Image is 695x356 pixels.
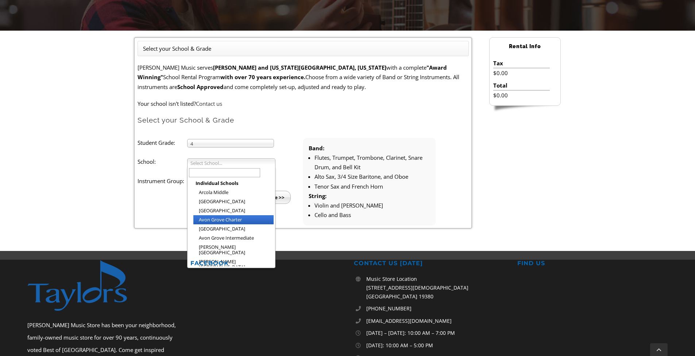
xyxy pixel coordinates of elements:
[489,106,561,112] img: sidebar-footer.png
[193,243,274,257] li: [PERSON_NAME][GEOGRAPHIC_DATA]
[138,138,187,147] label: Student Grade:
[314,172,430,181] li: Alto Sax, 3/4 Size Baritone, and Oboe
[193,224,274,233] li: [GEOGRAPHIC_DATA]
[190,159,266,167] span: Select School...
[517,260,668,267] h2: FIND US
[366,329,505,337] p: [DATE] – [DATE]: 10:00 AM – 7:00 PM
[196,100,222,107] a: Contact us
[493,68,550,78] li: $0.00
[193,257,274,272] li: [PERSON_NAME][GEOGRAPHIC_DATA]
[138,63,469,92] p: [PERSON_NAME] Music serves with a complete School Rental Program Choose from a wide variety of Ba...
[366,304,505,313] a: [PHONE_NUMBER]
[190,260,341,267] h2: FACEBOOK
[314,201,430,210] li: Violin and [PERSON_NAME]
[193,179,274,188] li: Individual Schools
[314,182,430,191] li: Tenor Sax and French Horn
[354,260,505,267] h2: CONTACT US [DATE]
[309,144,324,152] strong: Band:
[193,233,274,243] li: Avon Grove Intermediate
[193,206,274,215] li: [GEOGRAPHIC_DATA]
[493,81,550,90] li: Total
[138,176,187,186] label: Instrument Group:
[193,188,274,197] li: Arcola Middle
[138,99,469,108] p: Your school isn't listed?
[490,40,560,53] h2: Rental Info
[314,210,430,220] li: Cello and Bass
[493,90,550,100] li: $0.00
[177,83,224,90] strong: School Approved
[314,153,430,172] li: Flutes, Trumpet, Trombone, Clarinet, Snare Drum, and Bell Kit
[138,157,187,166] label: School:
[143,44,211,53] li: Select your School & Grade
[193,215,274,224] li: Avon Grove Charter
[493,58,550,68] li: Tax
[366,275,505,301] p: Music Store Location [STREET_ADDRESS][DEMOGRAPHIC_DATA] [GEOGRAPHIC_DATA] 19380
[190,139,264,148] span: 4
[213,64,386,71] strong: [PERSON_NAME] and [US_STATE][GEOGRAPHIC_DATA], [US_STATE]
[366,317,505,325] a: [EMAIL_ADDRESS][DOMAIN_NAME]
[27,260,142,311] img: footer-logo
[193,197,274,206] li: [GEOGRAPHIC_DATA]
[366,341,505,350] p: [DATE]: 10:00 AM – 5:00 PM
[138,116,469,125] h2: Select your School & Grade
[220,73,305,81] strong: with over 70 years experience.
[309,192,327,200] strong: String:
[366,317,452,324] span: [EMAIL_ADDRESS][DOMAIN_NAME]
